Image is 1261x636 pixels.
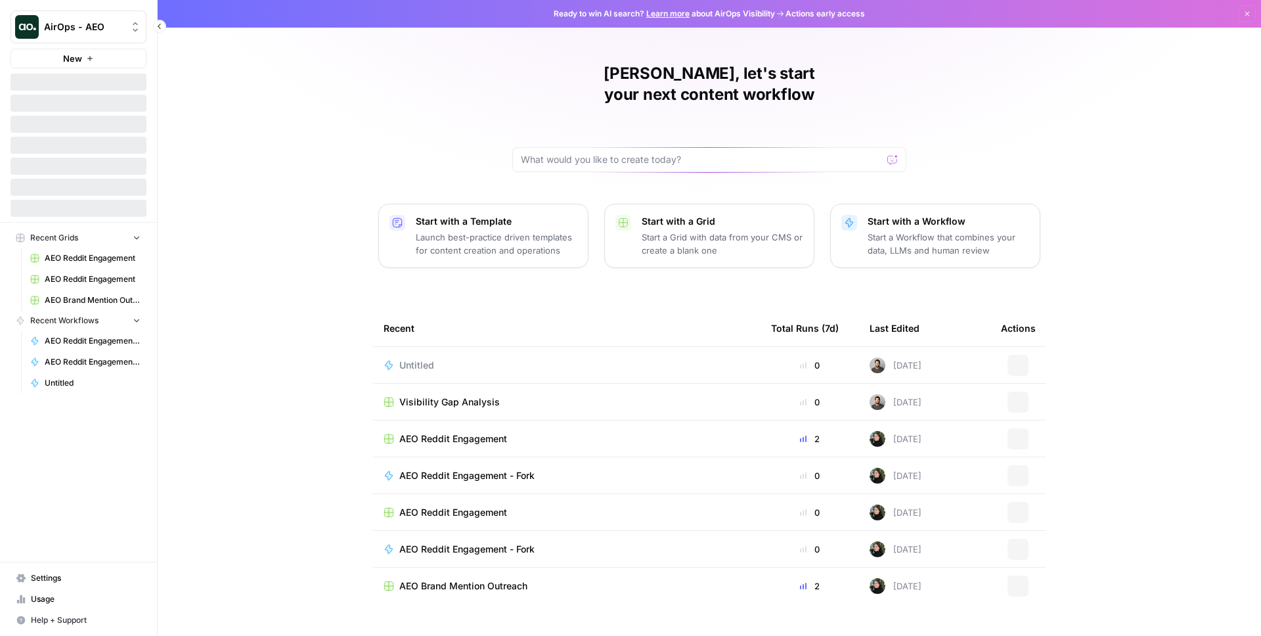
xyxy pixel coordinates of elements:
[384,396,750,409] a: Visibility Gap Analysis
[870,310,919,346] div: Last Edited
[771,469,849,482] div: 0
[642,215,803,228] p: Start with a Grid
[870,541,885,557] img: eoqc67reg7z2luvnwhy7wyvdqmsw
[870,357,921,373] div: [DATE]
[771,359,849,372] div: 0
[868,215,1029,228] p: Start with a Workflow
[384,310,750,346] div: Recent
[11,311,146,330] button: Recent Workflows
[24,352,146,373] a: AEO Reddit Engagement - Fork
[830,204,1040,268] button: Start with a WorkflowStart a Workflow that combines your data, LLMs and human review
[771,506,849,519] div: 0
[378,204,588,268] button: Start with a TemplateLaunch best-practice driven templates for content creation and operations
[870,505,885,520] img: eoqc67reg7z2luvnwhy7wyvdqmsw
[771,432,849,445] div: 2
[399,579,527,593] span: AEO Brand Mention Outreach
[44,20,123,34] span: AirOps - AEO
[399,543,535,556] span: AEO Reddit Engagement - Fork
[399,396,500,409] span: Visibility Gap Analysis
[416,231,577,257] p: Launch best-practice driven templates for content creation and operations
[512,63,906,105] h1: [PERSON_NAME], let's start your next content workflow
[870,541,921,557] div: [DATE]
[384,506,750,519] a: AEO Reddit Engagement
[771,543,849,556] div: 0
[31,572,141,584] span: Settings
[399,469,535,482] span: AEO Reddit Engagement - Fork
[870,431,885,447] img: eoqc67reg7z2luvnwhy7wyvdqmsw
[30,232,78,244] span: Recent Grids
[399,359,434,372] span: Untitled
[870,468,885,484] img: eoqc67reg7z2luvnwhy7wyvdqmsw
[384,359,750,372] a: Untitled
[11,610,146,631] button: Help + Support
[870,357,885,373] img: 16hj2zu27bdcdvv6x26f6v9ttfr9
[15,15,39,39] img: AirOps - AEO Logo
[45,252,141,264] span: AEO Reddit Engagement
[24,290,146,311] a: AEO Brand Mention Outreach
[604,204,814,268] button: Start with a GridStart a Grid with data from your CMS or create a blank one
[31,593,141,605] span: Usage
[24,330,146,352] a: AEO Reddit Engagement - Fork
[31,614,141,626] span: Help + Support
[384,432,750,445] a: AEO Reddit Engagement
[521,153,882,166] input: What would you like to create today?
[646,9,690,18] a: Learn more
[45,294,141,306] span: AEO Brand Mention Outreach
[30,315,99,327] span: Recent Workflows
[870,468,921,484] div: [DATE]
[771,396,849,409] div: 0
[870,578,921,594] div: [DATE]
[868,231,1029,257] p: Start a Workflow that combines your data, LLMs and human review
[24,373,146,394] a: Untitled
[11,11,146,43] button: Workspace: AirOps - AEO
[45,356,141,368] span: AEO Reddit Engagement - Fork
[554,8,775,20] span: Ready to win AI search? about AirOps Visibility
[11,568,146,589] a: Settings
[870,394,885,410] img: 16hj2zu27bdcdvv6x26f6v9ttfr9
[771,579,849,593] div: 2
[63,52,82,65] span: New
[24,269,146,290] a: AEO Reddit Engagement
[771,310,839,346] div: Total Runs (7d)
[45,273,141,285] span: AEO Reddit Engagement
[45,377,141,389] span: Untitled
[24,248,146,269] a: AEO Reddit Engagement
[399,432,507,445] span: AEO Reddit Engagement
[384,543,750,556] a: AEO Reddit Engagement - Fork
[870,505,921,520] div: [DATE]
[785,8,865,20] span: Actions early access
[45,335,141,347] span: AEO Reddit Engagement - Fork
[642,231,803,257] p: Start a Grid with data from your CMS or create a blank one
[384,579,750,593] a: AEO Brand Mention Outreach
[11,228,146,248] button: Recent Grids
[1001,310,1036,346] div: Actions
[870,578,885,594] img: eoqc67reg7z2luvnwhy7wyvdqmsw
[416,215,577,228] p: Start with a Template
[399,506,507,519] span: AEO Reddit Engagement
[870,394,921,410] div: [DATE]
[870,431,921,447] div: [DATE]
[384,469,750,482] a: AEO Reddit Engagement - Fork
[11,589,146,610] a: Usage
[11,49,146,68] button: New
